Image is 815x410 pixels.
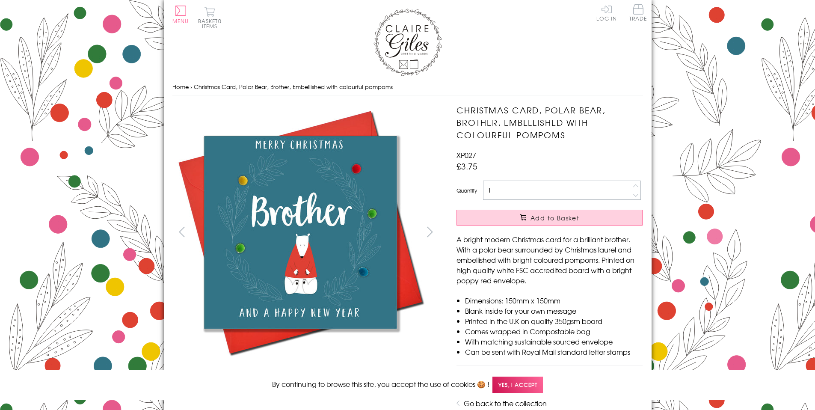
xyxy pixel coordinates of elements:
[194,83,393,91] span: Christmas Card, Polar Bear, Brother, Embellished with colourful pompoms
[456,160,477,172] span: £3.75
[456,187,477,194] label: Quantity
[456,104,643,141] h1: Christmas Card, Polar Bear, Brother, Embellished with colourful pompoms
[465,306,643,316] li: Blank inside for your own message
[629,4,647,23] a: Trade
[465,336,643,347] li: With matching sustainable sourced envelope
[190,83,192,91] span: ›
[492,377,543,393] span: Yes, I accept
[439,104,696,361] img: Christmas Card, Polar Bear, Brother, Embellished with colourful pompoms
[198,7,222,29] button: Basket0 items
[465,347,643,357] li: Can be sent with Royal Mail standard letter stamps
[464,398,547,408] a: Go back to the collection
[172,17,189,25] span: Menu
[172,104,429,361] img: Christmas Card, Polar Bear, Brother, Embellished with colourful pompoms
[530,214,579,222] span: Add to Basket
[629,4,647,21] span: Trade
[465,295,643,306] li: Dimensions: 150mm x 150mm
[202,17,222,30] span: 0 items
[172,83,189,91] a: Home
[172,78,643,96] nav: breadcrumbs
[456,150,476,160] span: XP027
[456,234,643,285] p: A bright modern Christmas card for a brilliant brother. With a polar bear surrounded by Christmas...
[420,222,439,241] button: next
[456,210,643,226] button: Add to Basket
[172,6,189,24] button: Menu
[373,9,442,76] img: Claire Giles Greetings Cards
[172,222,192,241] button: prev
[465,326,643,336] li: Comes wrapped in Compostable bag
[596,4,617,21] a: Log In
[465,316,643,326] li: Printed in the U.K on quality 350gsm board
